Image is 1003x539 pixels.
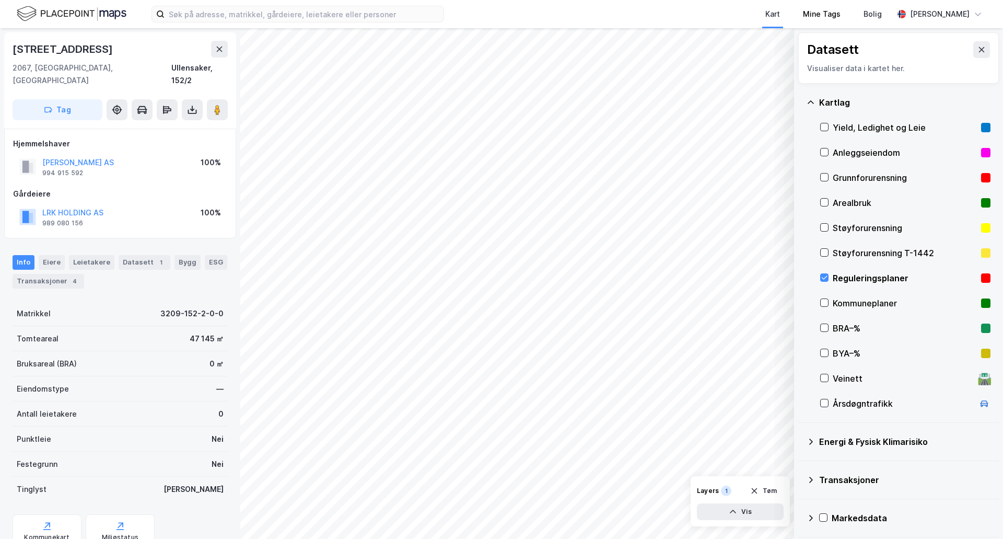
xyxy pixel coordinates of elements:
div: 994 915 592 [42,169,83,177]
div: Eiendomstype [17,383,69,395]
div: Energi & Fysisk Klimarisiko [819,435,990,448]
div: Kartlag [819,96,990,109]
div: [PERSON_NAME] [164,483,224,496]
div: 989 080 156 [42,219,83,227]
div: 3209-152-2-0-0 [160,307,224,320]
button: Tag [13,99,102,120]
div: Kart [765,8,780,20]
div: Festegrunn [17,458,57,471]
div: Datasett [807,41,859,58]
div: 2067, [GEOGRAPHIC_DATA], [GEOGRAPHIC_DATA] [13,62,171,87]
div: Nei [212,433,224,445]
div: Info [13,255,34,270]
div: Hjemmelshaver [13,137,227,150]
div: 4 [69,276,80,286]
div: Anleggseiendom [833,146,977,159]
div: Visualiser data i kartet her. [807,62,990,75]
div: Layers [697,487,719,495]
div: BRA–% [833,322,977,335]
div: Eiere [39,255,65,270]
div: Punktleie [17,433,51,445]
div: 🛣️ [977,372,992,385]
div: Støyforurensning T-1442 [833,247,977,259]
div: Datasett [119,255,170,270]
div: Transaksjoner [13,274,84,289]
div: 0 [218,408,224,420]
div: Reguleringsplaner [833,272,977,284]
div: Nei [212,458,224,471]
div: BYA–% [833,347,977,360]
div: — [216,383,224,395]
div: 1 [156,257,166,268]
button: Vis [697,503,784,520]
div: Grunnforurensning [833,171,977,184]
div: 1 [721,486,731,496]
div: [STREET_ADDRESS] [13,41,115,58]
div: Årsdøgntrafikk [833,397,974,410]
div: Transaksjoner [819,474,990,486]
div: 100% [201,156,221,169]
div: Bolig [864,8,882,20]
div: 47 145 ㎡ [190,332,224,345]
input: Søk på adresse, matrikkel, gårdeiere, leietakere eller personer [165,6,444,22]
div: Tinglyst [17,483,46,496]
div: 100% [201,207,221,219]
div: Veinett [833,372,974,385]
div: Kontrollprogram for chat [951,489,1003,539]
div: Antall leietakere [17,408,77,420]
iframe: Chat Widget [951,489,1003,539]
div: Bruksareal (BRA) [17,358,77,370]
div: Kommuneplaner [833,297,977,309]
div: Tomteareal [17,332,59,345]
div: Bygg [174,255,201,270]
img: logo.f888ab2527a4732fd821a326f86c7f29.svg [17,5,126,23]
button: Tøm [743,483,784,499]
div: Leietakere [69,255,114,270]
div: Støyforurensning [833,222,977,234]
div: [PERSON_NAME] [910,8,970,20]
div: ESG [205,255,227,270]
div: 0 ㎡ [209,358,224,370]
div: Mine Tags [803,8,841,20]
div: Gårdeiere [13,188,227,200]
div: Markedsdata [832,512,990,524]
div: Matrikkel [17,307,51,320]
div: Yield, Ledighet og Leie [833,121,977,134]
div: Ullensaker, 152/2 [171,62,228,87]
div: Arealbruk [833,197,977,209]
